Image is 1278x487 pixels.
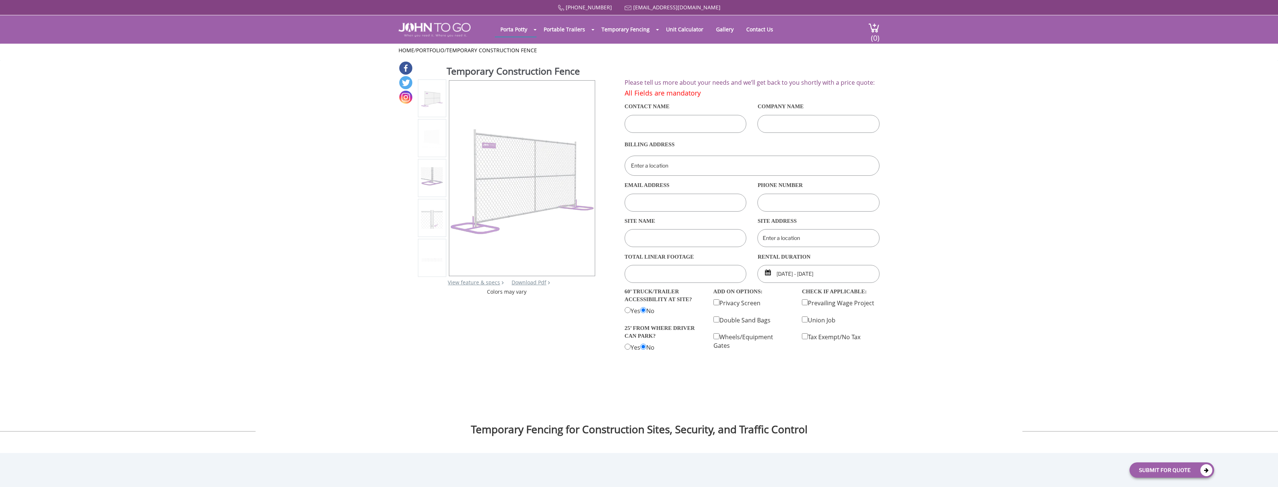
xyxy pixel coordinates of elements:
[449,105,595,251] img: Product
[625,136,879,154] label: Billing Address
[708,286,797,350] div: Privacy Screen Double Sand Bags Wheels/Equipment Gates
[399,47,879,54] ul: / /
[802,286,879,297] label: check if applicable:
[399,91,412,104] a: Instagram
[871,27,879,43] span: (0)
[757,215,879,227] label: Site Address
[512,279,546,286] a: Download Pdf
[625,250,747,263] label: Total linear footage
[421,127,443,149] img: Product
[421,207,443,229] img: Product
[619,286,708,352] div: Yes No Yes No
[447,65,596,79] h1: Temporary Construction Fence
[596,22,655,37] a: Temporary Fencing
[421,256,443,264] img: Product
[1248,457,1278,487] button: Live Chat
[399,76,412,89] a: Twitter
[446,47,537,54] a: Temporary Construction Fence
[625,323,702,341] label: 25’ from where driver can park?
[757,229,879,247] input: Enter a location
[625,100,747,113] label: Contact Name
[660,22,709,37] a: Unit Calculator
[868,23,879,33] img: cart a
[501,281,504,284] img: right arrow icon
[418,288,596,296] div: Colors may vary
[495,22,533,37] a: Porta Potty
[566,4,612,11] a: [PHONE_NUMBER]
[421,87,443,109] img: Product
[538,22,591,37] a: Portable Trailers
[625,286,702,305] label: 60’ TRUCK/TRAILER ACCESSIBILITY AT SITE?
[713,286,791,297] label: add on options:
[625,6,632,10] img: Mail
[421,167,443,189] img: Product
[625,156,879,176] input: Enter a location
[416,47,444,54] a: Portfolio
[399,47,414,54] a: Home
[548,281,550,284] img: chevron.png
[633,4,721,11] a: [EMAIL_ADDRESS][DOMAIN_NAME]
[757,179,879,192] label: Phone Number
[625,215,747,227] label: Site Name
[399,62,412,75] a: Facebook
[710,22,739,37] a: Gallery
[1129,462,1214,478] button: Submit For Quote
[625,90,879,97] h4: All Fields are mandatory
[625,79,879,86] h2: Please tell us more about your needs and we’ll get back to you shortly with a price quote:
[558,5,564,11] img: Call
[757,250,879,263] label: rental duration
[757,265,879,283] input: Start date | End date
[796,286,885,341] div: Prevailing Wage Project Union Job Tax Exempt/No Tax
[399,23,471,37] img: JOHN to go
[757,100,879,113] label: Company Name
[625,179,747,192] label: Email Address
[448,279,500,286] a: View feature & specs
[741,22,779,37] a: Contact Us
